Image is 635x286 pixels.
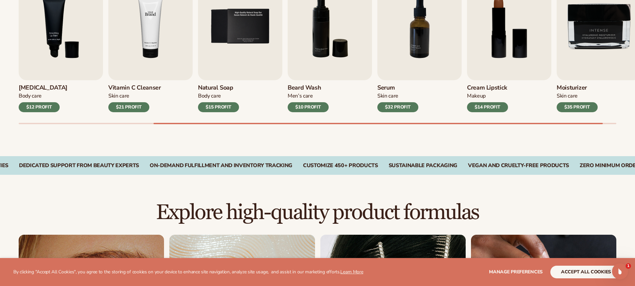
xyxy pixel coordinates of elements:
div: $14 PROFIT [467,102,508,112]
iframe: Intercom live chat [612,263,628,279]
div: Skin Care [557,93,598,100]
h3: Beard Wash [288,84,329,92]
div: Skin Care [108,93,161,100]
h2: Explore high-quality product formulas [19,201,616,224]
div: CUSTOMIZE 450+ PRODUCTS [303,162,378,169]
div: SUSTAINABLE PACKAGING [389,162,457,169]
button: accept all cookies [550,266,622,278]
span: 1 [626,263,631,269]
a: Learn More [340,269,363,275]
h3: [MEDICAL_DATA] [19,84,67,92]
div: Dedicated Support From Beauty Experts [19,162,139,169]
h3: Vitamin C Cleanser [108,84,161,92]
h3: Cream Lipstick [467,84,508,92]
div: Makeup [467,93,508,100]
div: Men’s Care [288,93,329,100]
div: VEGAN AND CRUELTY-FREE PRODUCTS [468,162,569,169]
div: Body Care [198,93,239,100]
div: $12 PROFIT [19,102,60,112]
h3: Serum [377,84,418,92]
span: Manage preferences [489,269,543,275]
div: $15 PROFIT [198,102,239,112]
div: On-Demand Fulfillment and Inventory Tracking [150,162,292,169]
h3: Moisturizer [557,84,598,92]
div: $21 PROFIT [108,102,149,112]
div: Body Care [19,93,67,100]
div: Skin Care [377,93,418,100]
div: $10 PROFIT [288,102,329,112]
div: $32 PROFIT [377,102,418,112]
button: Manage preferences [489,266,543,278]
h3: Natural Soap [198,84,239,92]
p: By clicking "Accept All Cookies", you agree to the storing of cookies on your device to enhance s... [13,269,363,275]
div: $35 PROFIT [557,102,598,112]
